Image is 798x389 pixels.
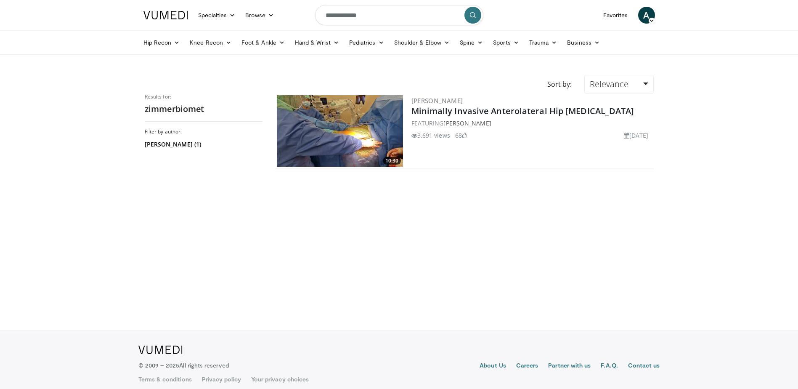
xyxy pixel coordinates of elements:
a: Knee Recon [185,34,236,51]
img: VuMedi Logo [138,346,183,354]
a: Hand & Wrist [290,34,344,51]
li: 68 [455,131,467,140]
img: cbff06ea-3a46-44ac-a545-31caee9df9e0.300x170_q85_crop-smart_upscale.jpg [277,95,403,167]
a: Careers [516,361,538,371]
a: Trauma [524,34,562,51]
a: Minimally Invasive Anterolateral Hip [MEDICAL_DATA] [411,105,634,117]
a: A [638,7,655,24]
a: [PERSON_NAME] [443,119,491,127]
a: Hip Recon [138,34,185,51]
h3: Filter by author: [145,128,262,135]
a: Relevance [584,75,653,93]
a: Terms & conditions [138,375,192,384]
img: VuMedi Logo [143,11,188,19]
p: Results for: [145,93,262,100]
div: FEATURING [411,119,652,128]
a: Partner with us [548,361,591,371]
h2: zimmerbiomet [145,104,262,115]
li: 3,691 views [411,131,450,140]
a: 10:30 [277,95,403,167]
a: Pediatrics [344,34,389,51]
a: Privacy policy [202,375,241,384]
a: Spine [455,34,488,51]
a: Favorites [598,7,633,24]
a: Specialties [193,7,241,24]
a: [PERSON_NAME] [411,96,463,105]
a: Contact us [628,361,660,371]
p: © 2009 – 2025 [138,361,229,370]
span: Relevance [590,78,628,90]
a: Business [562,34,605,51]
input: Search topics, interventions [315,5,483,25]
a: [PERSON_NAME] (1) [145,140,260,149]
a: Foot & Ankle [236,34,290,51]
a: About Us [480,361,506,371]
a: Sports [488,34,524,51]
a: Browse [240,7,279,24]
span: All rights reserved [179,362,228,369]
span: 10:30 [383,157,401,165]
li: [DATE] [624,131,649,140]
a: Your privacy choices [251,375,309,384]
a: Shoulder & Elbow [389,34,455,51]
div: Sort by: [541,75,578,93]
a: F.A.Q. [601,361,618,371]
